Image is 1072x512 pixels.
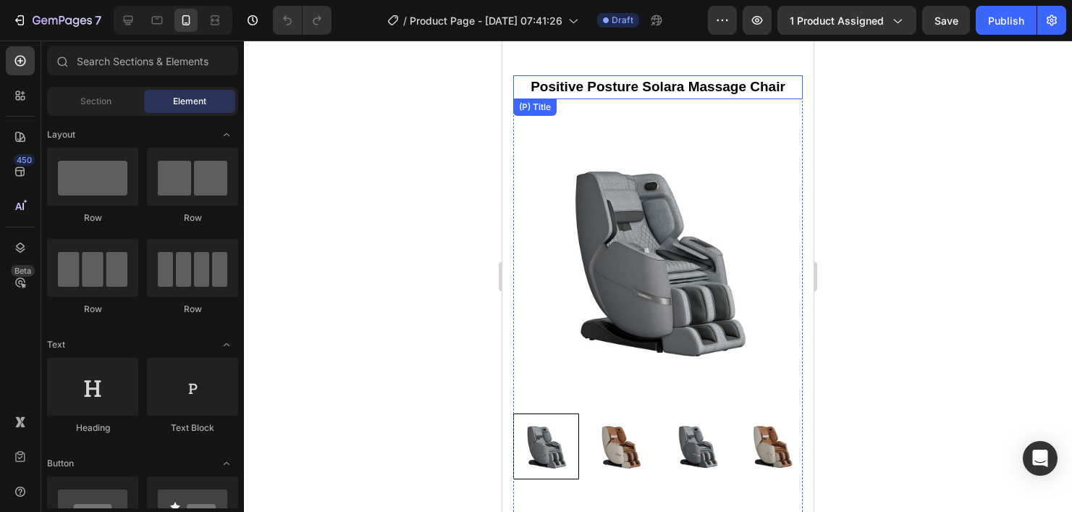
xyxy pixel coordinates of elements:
p: 7 [95,12,101,29]
button: Save [922,6,970,35]
button: Publish [976,6,1037,35]
span: Toggle open [215,452,238,475]
div: Row [47,303,138,316]
span: Draft [612,14,633,27]
div: Publish [988,13,1024,28]
iframe: Design area [502,41,814,512]
span: / [403,13,407,28]
div: Undo/Redo [273,6,332,35]
span: Product Page - [DATE] 07:41:26 [410,13,562,28]
span: Toggle open [215,123,238,146]
div: Beta [11,265,35,277]
span: Toggle open [215,333,238,356]
span: Save [934,14,958,27]
div: 450 [14,154,35,166]
button: 1 product assigned [777,6,916,35]
span: Section [80,95,111,108]
div: Row [47,211,138,224]
div: Row [147,303,238,316]
span: Element [173,95,206,108]
span: 1 product assigned [790,13,884,28]
div: Open Intercom Messenger [1023,441,1058,476]
button: 7 [6,6,108,35]
div: Row [147,211,238,224]
span: Text [47,338,65,351]
span: Button [47,457,74,470]
div: Text Block [147,421,238,435]
input: Search Sections & Elements [47,46,238,75]
div: Heading [47,421,138,435]
span: Layout [47,128,75,141]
